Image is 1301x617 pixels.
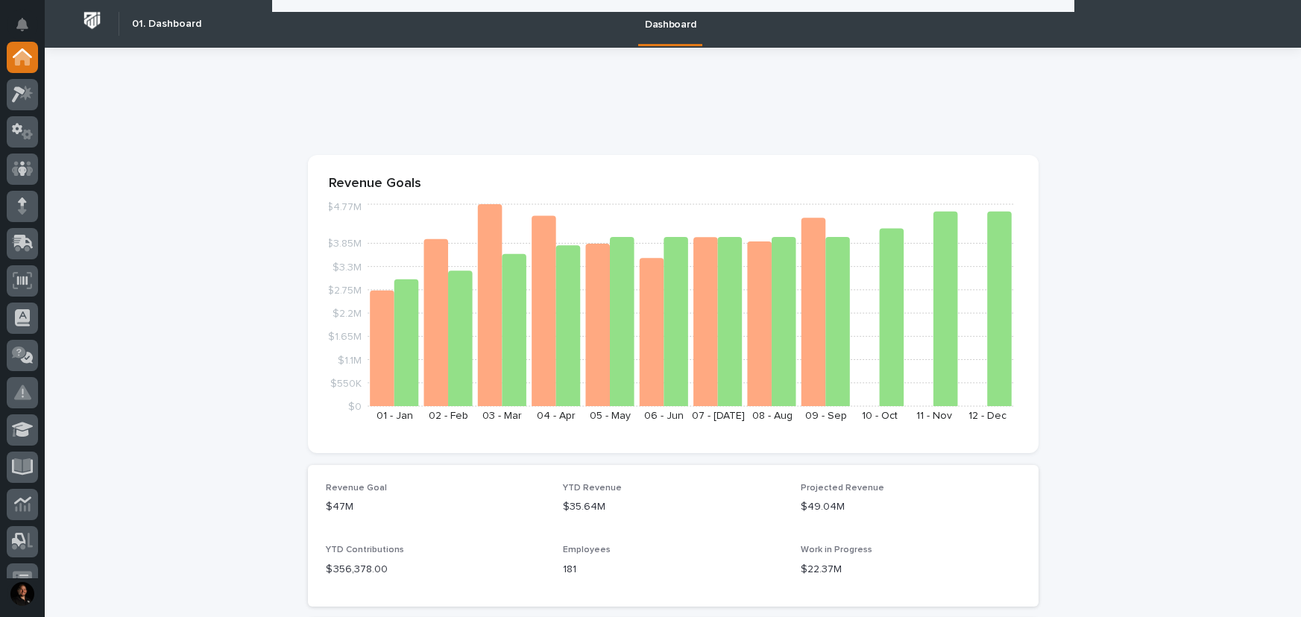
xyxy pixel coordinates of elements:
text: 10 - Oct [862,411,898,421]
button: Notifications [7,9,38,40]
text: 06 - Jun [644,411,684,421]
p: Revenue Goals [329,176,1018,192]
tspan: $2.2M [333,308,362,319]
text: 08 - Aug [752,411,792,421]
tspan: $3.85M [327,239,362,250]
button: users-avatar [7,578,38,610]
text: 12 - Dec [968,411,1007,421]
tspan: $2.75M [327,285,362,296]
div: Notifications [19,18,38,42]
tspan: $550K [330,379,362,389]
text: 09 - Sep [804,411,846,421]
span: Projected Revenue [801,484,884,493]
span: YTD Revenue [563,484,622,493]
p: $47M [326,499,546,515]
text: 02 - Feb [429,411,468,421]
p: 181 [563,562,783,578]
span: Employees [563,545,611,554]
text: 07 - [DATE] [691,411,744,421]
img: Workspace Logo [78,7,106,34]
tspan: $0 [348,402,362,412]
tspan: $1.65M [328,332,362,343]
tspan: $1.1M [338,355,362,366]
text: 01 - Jan [376,411,412,421]
span: Revenue Goal [326,484,387,493]
p: $ 356,378.00 [326,562,546,578]
tspan: $4.77M [327,203,362,213]
span: Work in Progress [801,545,872,554]
p: $22.37M [801,562,1021,578]
tspan: $3.3M [333,262,362,273]
p: $35.64M [563,499,783,515]
span: YTD Contributions [326,545,404,554]
p: $49.04M [801,499,1021,515]
h2: 01. Dashboard [132,18,201,31]
text: 05 - May [590,411,631,421]
text: 11 - Nov [916,411,951,421]
text: 04 - Apr [537,411,576,421]
text: 03 - Mar [482,411,522,421]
